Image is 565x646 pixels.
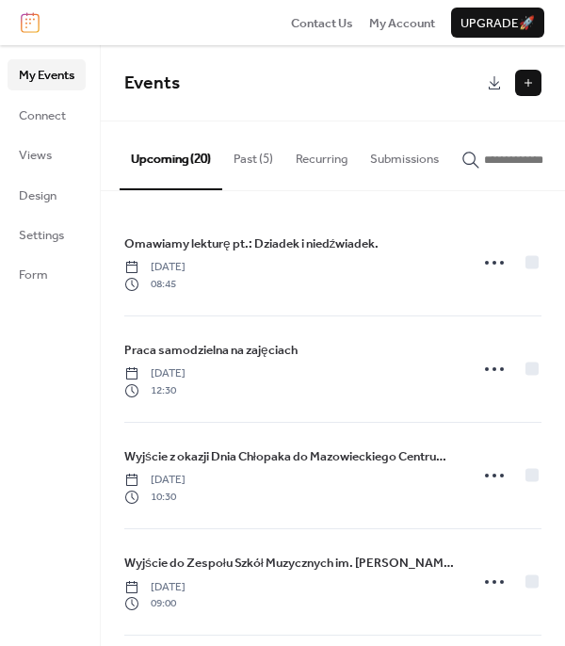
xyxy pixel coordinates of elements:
[124,447,457,466] span: Wyjście z okazji Dnia Chłopaka do Mazowieckiego Centrum Sztuki Współczesnej Elektrownia na film p...
[124,66,180,101] span: Events
[124,259,186,276] span: [DATE]
[124,340,298,361] a: Praca samodzielna na zajęciach
[124,595,186,612] span: 09:00
[8,219,86,250] a: Settings
[8,59,86,89] a: My Events
[359,121,450,187] button: Submissions
[8,259,86,289] a: Form
[124,579,186,596] span: [DATE]
[124,234,379,254] a: Omawiamy lekturę pt.: Dziadek i niedźwiadek.
[124,553,457,573] a: Wyjście do Zespołu Szkół Muzycznych im. [PERSON_NAME] na sztukę pt.: Mały detektyw na tropie emoc...
[291,14,353,33] span: Contact Us
[369,14,435,33] span: My Account
[19,226,64,245] span: Settings
[8,100,86,130] a: Connect
[19,146,52,165] span: Views
[284,121,359,187] button: Recurring
[124,276,186,293] span: 08:45
[124,341,298,360] span: Praca samodzielna na zajęciach
[124,554,457,573] span: Wyjście do Zespołu Szkół Muzycznych im. [PERSON_NAME] na sztukę pt.: Mały detektyw na tropie emoc...
[19,66,74,85] span: My Events
[124,446,457,467] a: Wyjście z okazji Dnia Chłopaka do Mazowieckiego Centrum Sztuki Współczesnej Elektrownia na film p...
[124,489,186,506] span: 10:30
[124,234,379,253] span: Omawiamy lekturę pt.: Dziadek i niedźwiadek.
[8,139,86,170] a: Views
[124,472,186,489] span: [DATE]
[124,382,186,399] span: 12:30
[369,13,435,32] a: My Account
[19,266,48,284] span: Form
[291,13,353,32] a: Contact Us
[8,180,86,210] a: Design
[460,14,535,33] span: Upgrade 🚀
[124,365,186,382] span: [DATE]
[19,106,66,125] span: Connect
[451,8,544,38] button: Upgrade🚀
[21,12,40,33] img: logo
[120,121,222,189] button: Upcoming (20)
[222,121,284,187] button: Past (5)
[19,186,56,205] span: Design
